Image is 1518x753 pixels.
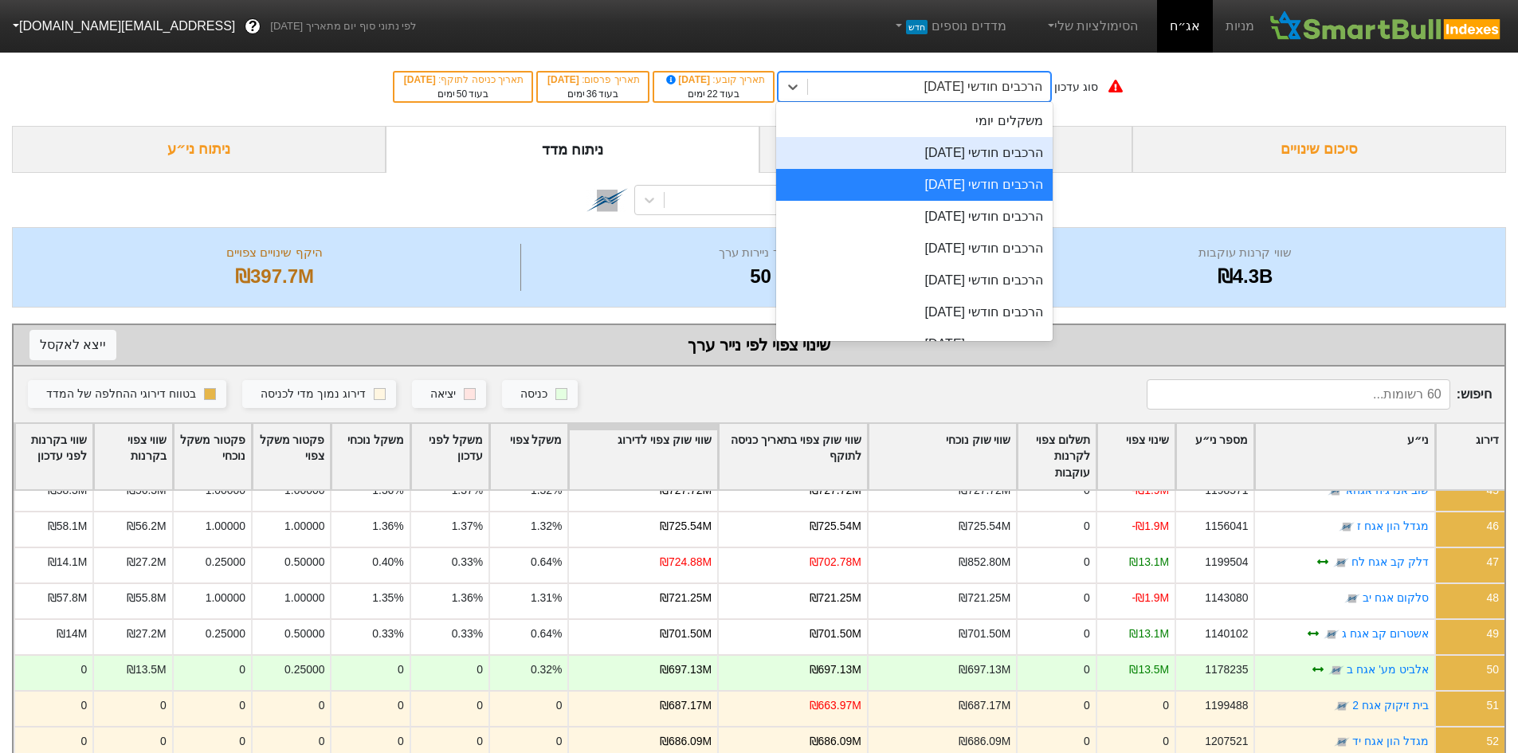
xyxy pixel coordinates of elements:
div: ניתוח ני״ע [12,126,386,173]
div: 0 [1084,590,1090,606]
a: אלביט מע' אגח ב [1347,663,1428,676]
div: 0.64% [531,626,562,642]
a: אשטרום קב אגח ג [1342,627,1429,640]
div: ₪13.5M [1129,661,1169,678]
img: tase link [586,179,628,221]
div: ₪4.3B [1005,262,1485,291]
div: כניסה [520,386,547,403]
div: 0 [1084,697,1090,714]
div: ₪702.78M [810,554,861,571]
div: 0.25000 [284,661,324,678]
div: ₪725.54M [810,518,861,535]
div: ₪58.3M [48,482,88,499]
div: ₪697.13M [810,661,861,678]
div: Toggle SortBy [719,424,867,490]
div: ₪697.13M [660,661,712,678]
div: הרכבים חודשי [DATE] [776,296,1053,328]
div: 1156041 [1205,518,1248,535]
div: 1.00000 [284,590,324,606]
div: 1.00000 [284,482,324,499]
div: Toggle SortBy [490,424,567,490]
div: הרכבים חודשי [DATE] [776,201,1053,233]
div: Toggle SortBy [1436,424,1504,490]
a: שוב אנרגיה אגחא [1346,484,1429,496]
div: 0 [239,697,245,714]
span: 36 [586,88,597,100]
div: 50 [525,262,996,291]
div: Toggle SortBy [174,424,251,490]
span: 50 [457,88,467,100]
div: 0 [81,661,88,678]
div: 0 [239,733,245,750]
div: 1199488 [1205,697,1248,714]
div: ₪727.72M [660,482,712,499]
div: ₪725.54M [959,518,1010,535]
button: בטווח דירוגי ההחלפה של המדד [28,380,226,409]
div: 0.33% [452,554,483,571]
div: 0.50000 [284,626,324,642]
div: 0 [398,733,404,750]
div: Toggle SortBy [15,424,92,490]
div: ₪27.2M [127,626,167,642]
img: tase link [1334,735,1350,751]
div: Toggle SortBy [1097,424,1175,490]
div: תאריך פרסום : [546,73,640,87]
div: ₪663.97M [810,697,861,714]
div: 45 [1487,482,1499,499]
div: מספר ניירות ערך [525,244,996,262]
div: 1140102 [1205,626,1248,642]
div: סוג עדכון [1054,79,1098,96]
span: [DATE] [404,74,438,85]
div: ₪13.1M [1129,626,1169,642]
div: ₪701.50M [959,626,1010,642]
div: 1.36% [452,590,483,606]
div: בעוד ימים [662,87,765,101]
div: ₪724.88M [660,554,712,571]
div: ₪397.7M [33,262,516,291]
div: ₪721.25M [959,590,1010,606]
span: לפי נתוני סוף יום מתאריך [DATE] [270,18,416,34]
div: 0 [1084,482,1090,499]
div: 1.32% [531,482,562,499]
div: 1143080 [1205,590,1248,606]
div: ₪13.5M [127,661,167,678]
a: בית זיקוק אגח 2 [1352,699,1428,712]
div: ₪727.72M [810,482,861,499]
span: [DATE] [547,74,582,85]
div: שינוי צפוי לפי נייר ערך [29,333,1489,357]
div: 0 [1163,697,1169,714]
div: 1.37% [452,518,483,535]
div: ניתוח מדד [386,126,759,173]
div: 51 [1487,697,1499,714]
span: חדש [906,20,928,34]
div: 0 [319,733,325,750]
div: הרכבים חודשי [DATE] [776,265,1053,296]
div: Toggle SortBy [253,424,330,490]
div: 52 [1487,733,1499,750]
div: 0 [1084,733,1090,750]
div: Toggle SortBy [869,424,1017,490]
div: 1198571 [1205,482,1248,499]
a: מגדל הון אגח ז [1357,520,1429,532]
div: בטווח דירוגי ההחלפה של המדד [46,386,196,403]
div: 1.36% [372,482,403,499]
div: ₪14M [57,626,87,642]
div: 0 [477,697,483,714]
div: Toggle SortBy [1255,424,1434,490]
button: דירוג נמוך מדי לכניסה [242,380,396,409]
a: דלק קב אגח לח [1351,555,1429,568]
img: tase link [1328,663,1344,679]
div: 48 [1487,590,1499,606]
div: הרכבים חודשי [DATE] [924,77,1042,96]
div: 0.64% [531,554,562,571]
div: 1199504 [1205,554,1248,571]
div: 0 [160,733,167,750]
div: 1.00000 [206,482,245,499]
div: Toggle SortBy [569,424,717,490]
div: הרכבים חודשי [DATE] [776,137,1053,169]
div: 0 [398,661,404,678]
a: סלקום אגח יב [1363,591,1429,604]
div: ₪721.25M [810,590,861,606]
div: -₪1.9M [1132,518,1170,535]
div: שווי קרנות עוקבות [1005,244,1485,262]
